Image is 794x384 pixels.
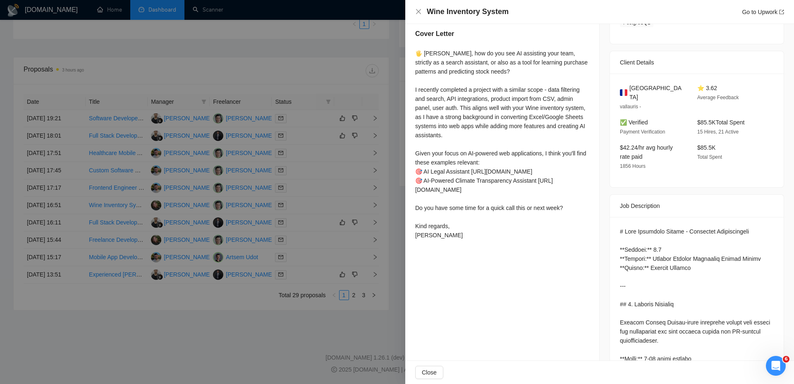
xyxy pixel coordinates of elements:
span: 15 Hires, 21 Active [697,129,739,135]
div: Client Details [620,51,774,74]
span: ⭐ 3.62 [697,85,717,91]
iframe: Intercom live chat [766,356,786,376]
span: 1856 Hours [620,163,646,169]
span: $85.5K [697,144,715,151]
span: vallauris - [620,104,641,110]
span: [GEOGRAPHIC_DATA] [629,83,684,102]
span: 6 [783,356,789,363]
button: Close [415,366,443,379]
span: Payment Verification [620,129,665,135]
span: Average Feedback [697,95,739,100]
div: Job Description [620,195,774,217]
span: Close [422,368,437,377]
a: Go to Upworkexport [742,9,784,15]
span: close [415,8,422,15]
span: Total Spent [697,154,722,160]
div: 🖐 [PERSON_NAME], how do you see AI assisting your team, strictly as a search assistant, or also a... [415,49,589,240]
h4: Wine Inventory System [427,7,509,17]
span: $42.24/hr avg hourly rate paid [620,144,673,160]
span: export [779,10,784,14]
span: ✅ Verified [620,119,648,126]
img: 🇫🇷 [620,88,627,97]
span: $85.5K Total Spent [697,119,744,126]
h5: Cover Letter [415,29,454,39]
button: Close [415,8,422,15]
